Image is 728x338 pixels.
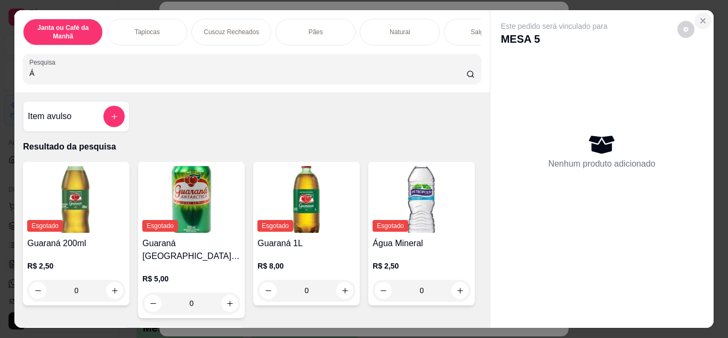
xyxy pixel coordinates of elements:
p: R$ 8,00 [257,261,355,271]
h4: Água Mineral [373,237,471,250]
button: decrease-product-quantity [375,282,392,299]
p: Cuscuz Recheados [204,28,259,36]
img: product-image [142,166,240,233]
p: MESA 5 [501,32,608,46]
span: Esgotado [257,220,293,232]
button: decrease-product-quantity [29,282,46,299]
button: decrease-product-quantity [677,21,694,38]
button: add-separate-item [103,106,125,127]
button: decrease-product-quantity [260,282,277,299]
span: Esgotado [373,220,408,232]
p: Tapiocas [135,28,160,36]
button: decrease-product-quantity [144,295,161,312]
p: R$ 2,50 [373,261,471,271]
button: increase-product-quantity [106,282,123,299]
h4: Item avulso [28,110,71,123]
p: Nenhum produto adicionado [548,158,656,170]
img: product-image [257,166,355,233]
img: product-image [27,166,125,233]
button: Close [694,12,711,29]
p: Pães [309,28,323,36]
h4: Guaraná 200ml [27,237,125,250]
p: R$ 5,00 [142,273,240,284]
h4: Guaraná [GEOGRAPHIC_DATA] 350ml [142,237,240,263]
p: Natural [390,28,410,36]
img: product-image [373,166,471,233]
button: increase-product-quantity [336,282,353,299]
span: Esgotado [27,220,63,232]
button: increase-product-quantity [451,282,468,299]
h4: Guaraná 1L [257,237,355,250]
button: increase-product-quantity [221,295,238,312]
p: Salgados [471,28,497,36]
span: Esgotado [142,220,178,232]
p: Este pedido será vinculado para [501,21,608,32]
p: Resultado da pesquisa [23,140,481,153]
p: R$ 2,50 [27,261,125,271]
input: Pesquisa [29,68,466,78]
p: Janta ou Café da Manhã [32,23,94,41]
label: Pesquisa [29,58,59,67]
